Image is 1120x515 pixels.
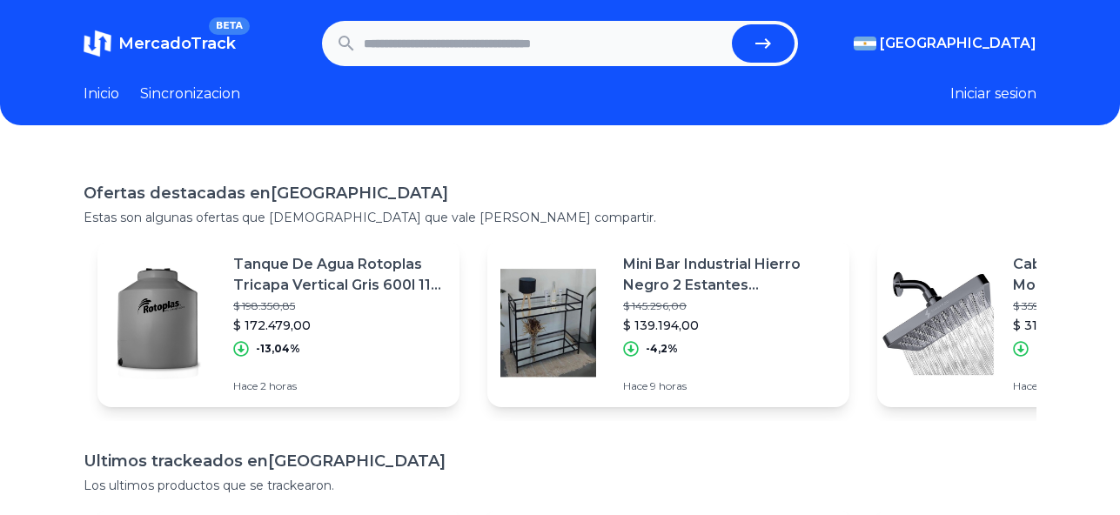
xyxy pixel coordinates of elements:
a: MercadoTrackBETA [84,30,236,57]
p: Hace 2 horas [233,379,446,393]
p: $ 198.350,85 [233,299,446,313]
p: -4,2% [646,342,678,356]
p: Mini Bar Industrial Hierro Negro 2 Estantes [PERSON_NAME] F012 [623,254,835,296]
button: [GEOGRAPHIC_DATA] [854,33,1036,54]
p: Tanque De Agua Rotoplas Tricapa Vertical Gris 600l 117 Cm X 97 [PERSON_NAME] Antibacterial [233,254,446,296]
img: Featured image [97,263,219,385]
p: $ 139.194,00 [623,317,835,334]
p: -11,65% [1036,342,1075,356]
p: Estas son algunas ofertas que [DEMOGRAPHIC_DATA] que vale [PERSON_NAME] compartir. [84,209,1036,226]
img: Argentina [854,37,876,50]
a: Featured imageMini Bar Industrial Hierro Negro 2 Estantes [PERSON_NAME] F012$ 145.296,00$ 139.194... [487,240,849,407]
span: MercadoTrack [118,34,236,53]
p: $ 145.296,00 [623,299,835,313]
p: -13,04% [256,342,300,356]
p: Los ultimos productos que se trackearon. [84,477,1036,494]
p: $ 172.479,00 [233,317,446,334]
span: [GEOGRAPHIC_DATA] [880,33,1036,54]
img: Featured image [877,263,999,385]
a: Inicio [84,84,119,104]
a: Featured imageTanque De Agua Rotoplas Tricapa Vertical Gris 600l 117 Cm X 97 [PERSON_NAME] Antiba... [97,240,459,407]
img: MercadoTrack [84,30,111,57]
img: Featured image [487,263,609,385]
span: BETA [209,17,250,35]
button: Iniciar sesion [950,84,1036,104]
h1: Ultimos trackeados en [GEOGRAPHIC_DATA] [84,449,1036,473]
p: Hace 9 horas [623,379,835,393]
a: Sincronizacion [140,84,240,104]
h1: Ofertas destacadas en [GEOGRAPHIC_DATA] [84,181,1036,205]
